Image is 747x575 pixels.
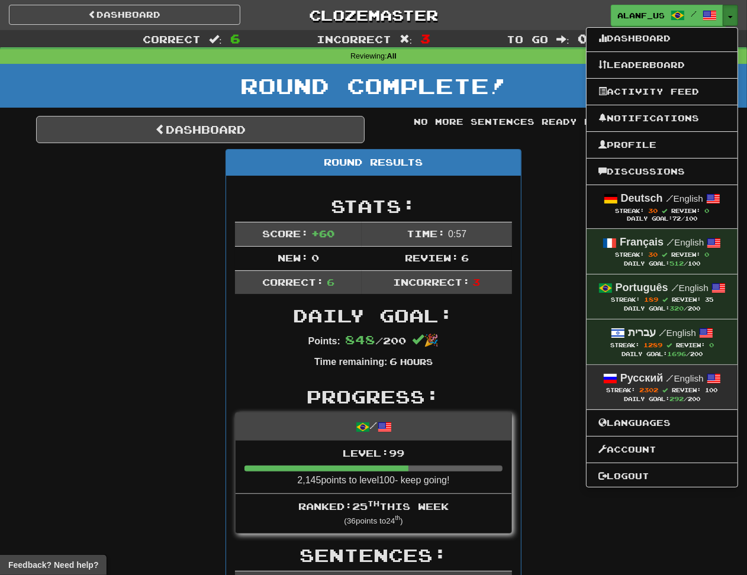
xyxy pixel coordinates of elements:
span: 0 [704,207,709,214]
span: / [666,193,674,203]
small: English [666,237,704,247]
a: Dashboard [587,31,738,46]
small: Hours [400,357,433,367]
span: 2302 [639,386,658,393]
h2: Sentences: [235,545,512,565]
span: 100 [705,387,717,393]
a: Русский /English Streak: 2302 Review: 100 Daily Goal:292/200 [587,365,738,409]
strong: Deutsch [621,192,663,204]
span: Streak: [606,387,635,393]
strong: All [387,52,397,60]
span: + 60 [311,228,334,239]
a: Dashboard [36,116,365,143]
small: English [659,328,696,338]
span: Incorrect [317,33,391,45]
span: 320 [669,305,684,312]
a: Clozemaster [258,5,490,25]
div: Daily Goal: /100 [598,259,726,268]
span: 0 [311,252,319,263]
div: Round Results [226,150,521,176]
a: Dashboard [9,5,240,25]
span: / 200 [345,335,406,346]
span: 1696 [667,350,686,357]
span: / [666,237,674,247]
a: Languages [587,415,738,431]
strong: Русский [620,372,664,384]
span: 512 [669,260,684,267]
span: Streak: [611,296,640,303]
a: Logout [587,469,738,484]
span: Review: [672,296,701,303]
h2: Stats: [235,196,512,216]
span: Correct: [262,276,324,287]
span: / [671,282,679,293]
a: Leaderboard [587,57,738,73]
a: Discussions [587,164,738,179]
span: Review: [671,251,700,258]
span: 848 [345,332,375,347]
span: : [556,34,569,44]
small: English [666,193,703,203]
a: Notifications [587,111,738,126]
span: Streak: [610,342,639,348]
strong: Time remaining: [314,357,387,367]
small: English [671,283,709,293]
strong: Português [616,282,668,293]
a: Profile [587,137,738,153]
h1: Round Complete! [4,74,743,98]
small: English [666,373,704,383]
span: 6 [389,356,397,367]
a: עברית /English Streak: 1289 Review: 0 Daily Goal:1696/200 [587,319,738,364]
span: 0 [704,251,709,258]
span: 30 [648,251,658,258]
span: 1289 [643,341,662,348]
span: / [691,9,697,18]
span: 0 [578,31,588,46]
span: Streak: [615,251,644,258]
span: / [666,373,674,383]
div: / [236,413,511,441]
span: Review: [671,208,700,214]
a: Activity Feed [587,84,738,99]
span: 30 [648,207,658,214]
span: Streak: [615,208,644,214]
div: Daily Goal: /100 [598,215,726,223]
a: Deutsch /English Streak: 30 Review: 0 Daily Goal:72/100 [587,185,738,228]
span: Correct [143,33,201,45]
span: / [659,327,666,338]
li: 2,145 points to level 100 - keep going! [236,441,511,494]
span: 3 [473,276,481,287]
span: 🎉 [412,334,439,347]
span: Streak includes today. [662,387,668,393]
span: 0 : 57 [448,229,466,239]
span: Ranked: 25 this week [298,500,449,512]
sup: th [395,515,401,521]
span: 6 [327,276,334,287]
span: 3 [420,31,430,46]
span: To go [507,33,548,45]
a: alanf_us / [611,5,723,26]
strong: Points: [308,336,340,346]
h2: Daily Goal: [235,306,512,325]
span: Score: [262,228,308,239]
h2: Progress: [235,387,512,406]
span: Review: [676,342,705,348]
span: Level: 99 [343,447,404,458]
span: Incorrect: [393,276,470,287]
span: : [400,34,413,44]
span: alanf_us [617,10,665,21]
span: Streak includes today. [666,343,672,348]
span: Streak includes today. [662,297,668,302]
span: 6 [461,252,469,263]
span: 35 [705,296,713,303]
div: No more sentences ready for review! 🙌 [382,116,711,128]
span: 0 [709,341,714,348]
span: : [209,34,222,44]
span: New: [278,252,308,263]
div: Daily Goal: /200 [598,350,726,358]
span: 6 [230,31,240,46]
strong: עברית [628,327,656,338]
a: Português /English Streak: 189 Review: 35 Daily Goal:320/200 [587,274,738,319]
small: ( 36 points to 24 ) [344,516,403,525]
div: Daily Goal: /200 [598,395,726,403]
